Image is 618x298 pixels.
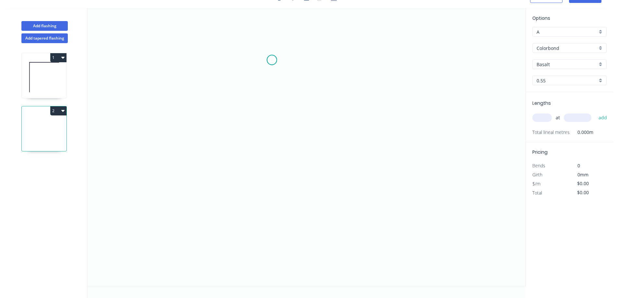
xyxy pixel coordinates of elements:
button: Add tapered flashing [21,33,68,43]
span: Total [532,190,542,196]
button: 2 [50,106,67,115]
span: at [556,113,560,122]
span: Girth [532,172,542,178]
input: Price level [537,29,597,35]
span: Total lineal metres [532,128,570,137]
input: Thickness [537,77,597,84]
span: 0mm [577,172,588,178]
button: add [595,112,611,123]
svg: 0 [88,8,526,286]
button: Add flashing [21,21,68,31]
span: Bends [532,162,545,169]
span: Pricing [532,149,548,155]
span: 0 [577,162,580,169]
input: Colour [537,61,597,68]
span: Options [532,15,550,21]
span: $/m [532,181,540,187]
button: 1 [50,53,67,62]
input: Material [537,45,597,52]
span: 0.000m [570,128,593,137]
span: Lengths [532,100,551,106]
